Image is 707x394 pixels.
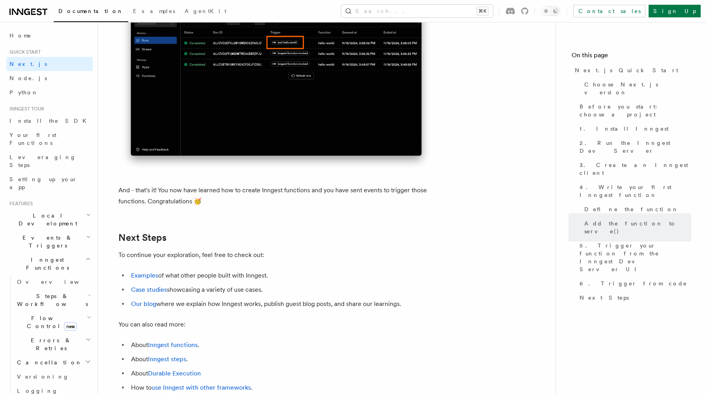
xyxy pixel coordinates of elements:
span: Inngest tour [6,106,44,112]
a: Your first Functions [6,128,93,150]
span: 2. Run the Inngest Dev Server [580,139,691,155]
span: Next Steps [580,294,629,302]
a: Examples [128,2,180,21]
li: showcasing a variety of use cases. [129,284,434,295]
button: Errors & Retries [14,333,93,355]
span: Next.js [9,61,47,67]
span: Overview [17,279,98,285]
a: Before you start: choose a project [576,99,691,122]
span: Versioning [17,373,69,380]
li: About . [129,340,434,351]
a: Our blog [131,300,156,308]
span: Documentation [58,8,123,14]
button: Search...⌘K [341,5,493,17]
a: Next Steps [576,291,691,305]
a: Documentation [54,2,128,22]
a: Next Steps [118,232,166,243]
p: To continue your exploration, feel free to check out: [118,250,434,261]
span: Next.js Quick Start [575,66,678,74]
a: Python [6,85,93,99]
li: About [129,368,434,379]
span: 6. Trigger from code [580,280,687,287]
a: Inngest steps [148,355,186,363]
span: Features [6,201,33,207]
span: AgentKit [185,8,226,14]
button: Inngest Functions [6,253,93,275]
a: Node.js [6,71,93,85]
a: Home [6,28,93,43]
a: 2. Run the Inngest Dev Server [576,136,691,158]
button: Toggle dark mode [541,6,560,16]
span: Inngest Functions [6,256,85,272]
a: Add the function to serve() [581,216,691,238]
a: AgentKit [180,2,231,21]
a: Inngest functions [148,341,198,349]
li: of what other people built with Inngest. [129,270,434,281]
a: Case studies [131,286,167,293]
p: And - that's it! You now have learned how to create Inngest functions and you have sent events to... [118,185,434,207]
a: 6. Trigger from code [576,276,691,291]
li: How to . [129,382,434,393]
span: Quick start [6,49,41,55]
a: Contact sales [573,5,645,17]
span: Local Development [6,212,86,227]
li: About . [129,354,434,365]
span: Setting up your app [9,176,77,190]
a: Leveraging Steps [6,150,93,172]
a: 5. Trigger your function from the Inngest Dev Server UI [576,238,691,276]
span: Python [9,89,38,96]
button: Cancellation [14,355,93,370]
span: 1. Install Inngest [580,125,669,133]
span: Logging [17,388,58,394]
a: use Inngest with other frameworks [151,384,251,391]
span: Flow Control [14,314,87,330]
span: Errors & Retries [14,336,86,352]
span: 4. Write your first Inngest function [580,183,691,199]
a: 1. Install Inngest [576,122,691,136]
button: Flow Controlnew [14,311,93,333]
a: Durable Execution [148,370,201,377]
span: Events & Triggers [6,234,86,250]
span: Define the function [584,205,679,213]
a: Sign Up [649,5,701,17]
span: Install the SDK [9,118,91,124]
a: Versioning [14,370,93,384]
span: Add the function to serve() [584,220,691,235]
a: 3. Create an Inngest client [576,158,691,180]
li: where we explain how Inngest works, publish guest blog posts, and share our learnings. [129,298,434,310]
span: Choose Next.js version [584,81,691,96]
a: Setting up your app [6,172,93,194]
span: Steps & Workflows [14,292,88,308]
span: 3. Create an Inngest client [580,161,691,177]
a: Install the SDK [6,114,93,128]
span: new [64,322,77,331]
a: Choose Next.js version [581,77,691,99]
span: Leveraging Steps [9,154,76,168]
a: Define the function [581,202,691,216]
span: Home [9,32,32,39]
a: Next.js Quick Start [572,63,691,77]
span: Your first Functions [9,132,56,146]
a: 4. Write your first Inngest function [576,180,691,202]
a: Overview [14,275,93,289]
span: Before you start: choose a project [580,103,691,118]
span: 5. Trigger your function from the Inngest Dev Server UI [580,242,691,273]
kbd: ⌘K [477,7,488,15]
button: Steps & Workflows [14,289,93,311]
button: Local Development [6,208,93,231]
span: Examples [133,8,175,14]
a: Examples [131,272,158,279]
span: Node.js [9,75,47,81]
button: Events & Triggers [6,231,93,253]
p: You can also read more: [118,319,434,330]
span: Cancellation [14,358,82,366]
h4: On this page [572,51,691,63]
a: Next.js [6,57,93,71]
